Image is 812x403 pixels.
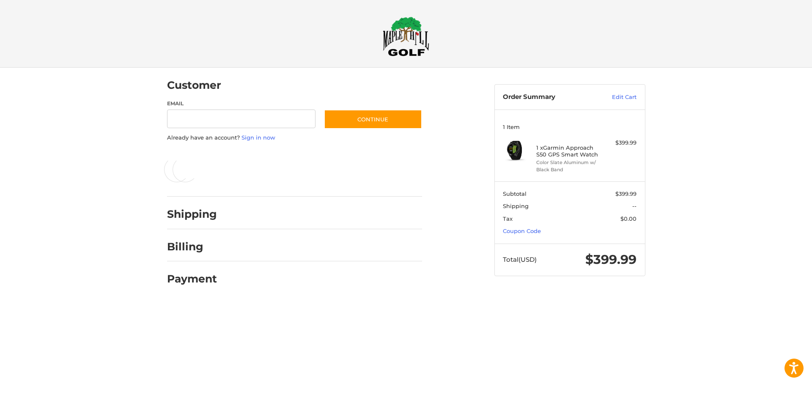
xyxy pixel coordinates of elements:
a: Sign in now [241,134,275,141]
a: Coupon Code [503,228,541,234]
h2: Payment [167,272,217,285]
li: Color Slate Aluminum w/ Black Band [536,159,601,173]
span: $0.00 [620,215,636,222]
button: Continue [324,110,422,129]
label: Email [167,100,316,107]
h3: 1 Item [503,123,636,130]
a: Edit Cart [594,93,636,101]
span: Subtotal [503,190,527,197]
h2: Customer [167,79,221,92]
span: Total (USD) [503,255,537,263]
div: $399.99 [603,139,636,147]
h2: Billing [167,240,217,253]
span: $399.99 [585,252,636,267]
p: Already have an account? [167,134,422,142]
span: $399.99 [615,190,636,197]
span: Shipping [503,203,529,209]
h2: Shipping [167,208,217,221]
img: Maple Hill Golf [383,16,429,56]
h4: 1 x Garmin Approach S50 GPS Smart Watch [536,144,601,158]
span: Tax [503,215,513,222]
h3: Order Summary [503,93,594,101]
span: -- [632,203,636,209]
